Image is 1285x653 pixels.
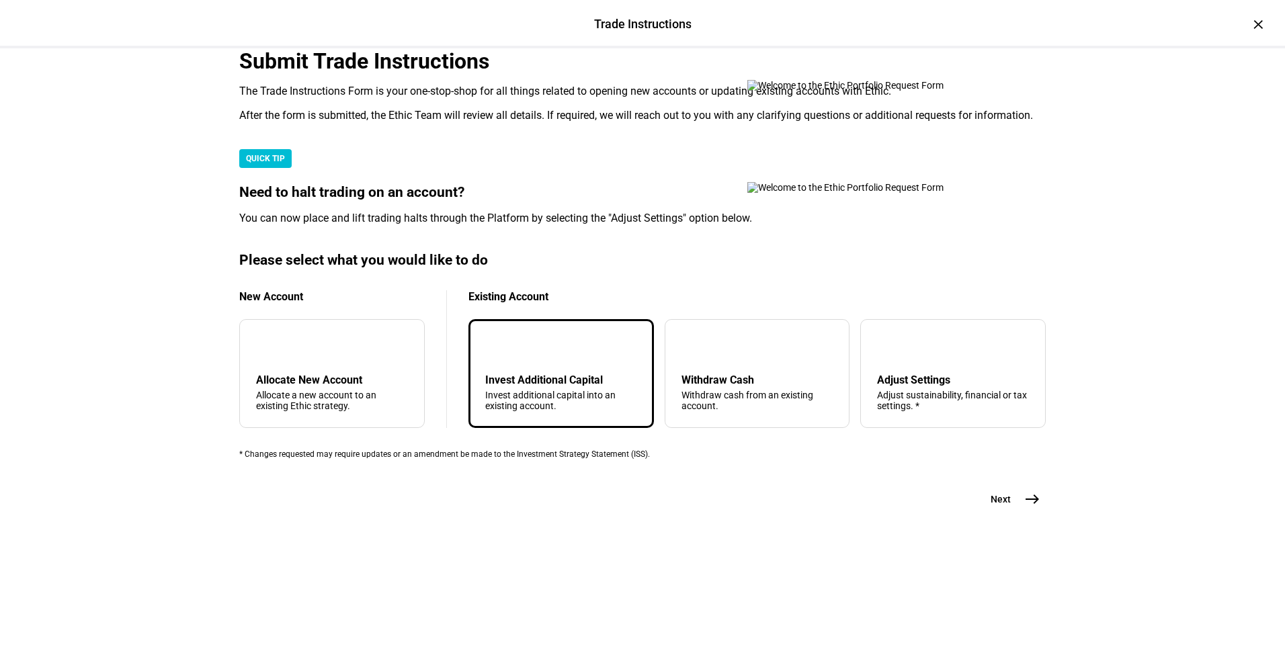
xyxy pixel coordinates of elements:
img: Welcome to the Ethic Portfolio Request Form [747,182,989,193]
mat-icon: add [259,339,275,355]
div: Please select what you would like to do [239,252,1046,269]
img: Welcome to the Ethic Portfolio Request Form [747,80,989,91]
div: New Account [239,290,425,303]
div: * Changes requested may require updates or an amendment be made to the Investment Strategy Statem... [239,449,1046,459]
div: Invest Additional Capital [485,374,637,386]
div: Invest additional capital into an existing account. [485,390,637,411]
mat-icon: arrow_upward [684,339,700,355]
div: Submit Trade Instructions [239,48,1046,74]
div: Adjust sustainability, financial or tax settings. * [877,390,1029,411]
div: Adjust Settings [877,374,1029,386]
span: Next [991,492,1011,506]
div: Trade Instructions [594,15,692,33]
button: Next [975,486,1046,513]
mat-icon: arrow_downward [488,339,504,355]
div: Need to halt trading on an account? [239,184,1046,201]
div: After the form is submitted, the Ethic Team will review all details. If required, we will reach o... [239,109,1046,122]
div: Withdraw Cash [681,374,833,386]
div: × [1247,13,1269,35]
div: Existing Account [468,290,1046,303]
div: The Trade Instructions Form is your one-stop-shop for all things related to opening new accounts ... [239,85,1046,98]
div: You can now place and lift trading halts through the Platform by selecting the "Adjust Settings" ... [239,212,1046,225]
mat-icon: east [1024,491,1040,507]
div: Allocate a new account to an existing Ethic strategy. [256,390,408,411]
div: Withdraw cash from an existing account. [681,390,833,411]
div: QUICK TIP [239,149,292,168]
div: Allocate New Account [256,374,408,386]
mat-icon: tune [877,336,899,357]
